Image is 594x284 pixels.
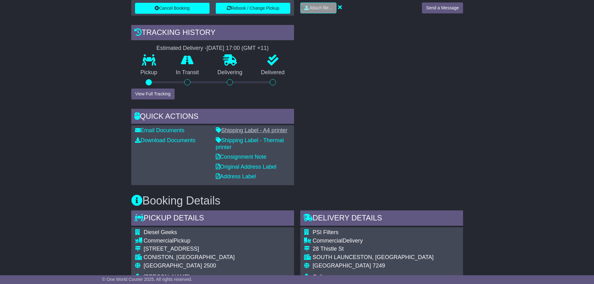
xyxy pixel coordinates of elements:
div: Quick Actions [131,109,294,126]
span: Commercial [313,238,343,244]
div: [STREET_ADDRESS] [144,246,285,253]
span: PSI Filters [313,229,339,235]
div: Pickup Details [131,210,294,227]
span: Commercial [144,238,174,244]
a: Download Documents [135,137,196,143]
div: CONISTON, [GEOGRAPHIC_DATA] [144,254,285,261]
span: Callum [313,274,330,280]
div: Pickup [144,238,285,244]
span: 7249 [373,262,385,269]
span: Diesel Geeks [144,229,177,235]
span: [GEOGRAPHIC_DATA] [144,262,202,269]
div: Tracking history [131,25,294,42]
p: Delivering [208,69,252,76]
div: Delivery [313,238,434,244]
p: Pickup [131,69,167,76]
span: © One World Courier 2025. All rights reserved. [102,277,192,282]
a: Shipping Label - A4 printer [216,127,287,133]
div: SOUTH LAUNCESTON, [GEOGRAPHIC_DATA] [313,254,434,261]
span: [GEOGRAPHIC_DATA] [313,262,371,269]
div: [DATE] 17:00 (GMT +11) [207,45,269,52]
span: [PERSON_NAME] [144,274,190,280]
button: Send a Message [422,2,463,13]
button: View Full Tracking [131,89,175,99]
div: 28 Thistle St [313,246,434,253]
div: Delivery Details [300,210,463,227]
span: 2500 [204,262,216,269]
a: Email Documents [135,127,185,133]
a: Original Address Label [216,164,277,170]
button: Rebook / Change Pickup [216,3,290,14]
a: Address Label [216,173,256,180]
a: Shipping Label - Thermal printer [216,137,284,150]
div: Estimated Delivery - [131,45,294,52]
p: In Transit [167,69,208,76]
button: Cancel Booking [135,3,210,14]
a: Consignment Note [216,154,267,160]
h3: Booking Details [131,195,463,207]
p: Delivered [252,69,294,76]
